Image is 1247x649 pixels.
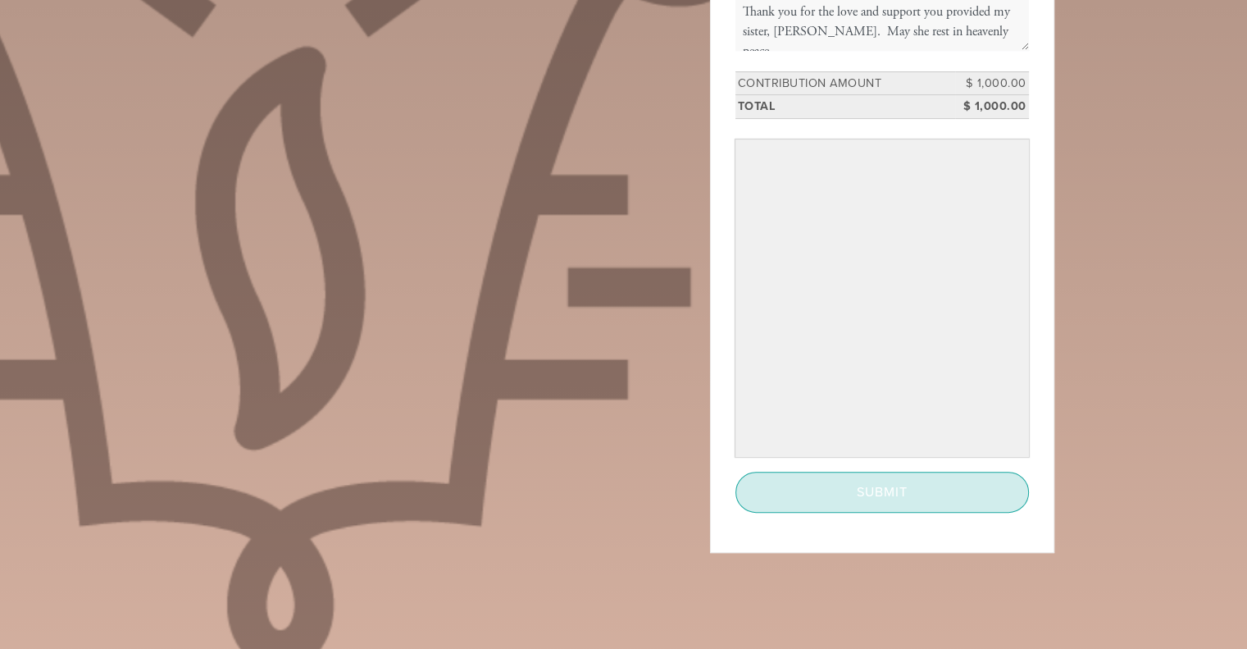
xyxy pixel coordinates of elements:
td: Total [735,95,955,119]
td: $ 1,000.00 [955,95,1029,119]
td: Contribution Amount [735,71,955,95]
iframe: Secure payment input frame [739,143,1026,454]
td: $ 1,000.00 [955,71,1029,95]
input: Submit [735,472,1029,513]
